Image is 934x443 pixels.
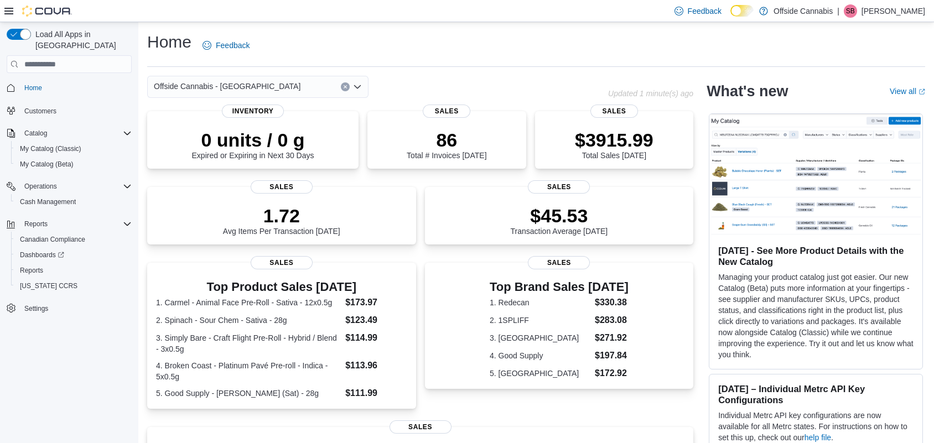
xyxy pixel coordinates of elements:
p: [PERSON_NAME] [862,4,925,18]
span: Settings [24,304,48,313]
button: My Catalog (Classic) [11,141,136,157]
p: Individual Metrc API key configurations are now available for all Metrc states. For instructions ... [718,410,914,443]
dd: $123.49 [345,314,407,327]
span: Operations [20,180,132,193]
a: My Catalog (Classic) [15,142,86,155]
h3: Top Product Sales [DATE] [156,280,407,294]
a: Settings [20,302,53,315]
div: Transaction Average [DATE] [511,205,608,236]
span: Feedback [688,6,722,17]
p: Offside Cannabis [774,4,833,18]
span: [US_STATE] CCRS [20,282,77,290]
span: Reports [20,266,43,275]
a: Reports [15,264,48,277]
span: Sales [528,180,590,194]
a: help file [805,433,831,442]
dt: 4. Broken Coast - Platinum Pavé Pre-roll - Indica - 5x0.5g [156,360,341,382]
span: Reports [15,264,132,277]
input: Dark Mode [730,5,754,17]
h1: Home [147,31,191,53]
span: Cash Management [20,197,76,206]
span: Offside Cannabis - [GEOGRAPHIC_DATA] [154,80,300,93]
a: Dashboards [11,247,136,263]
button: Canadian Compliance [11,232,136,247]
span: Dashboards [20,251,64,259]
span: Customers [24,107,56,116]
button: Catalog [20,127,51,140]
button: Reports [2,216,136,232]
button: Operations [2,179,136,194]
span: Sales [423,105,470,118]
dt: 5. [GEOGRAPHIC_DATA] [490,368,590,379]
dd: $113.96 [345,359,407,372]
a: My Catalog (Beta) [15,158,78,171]
a: Canadian Compliance [15,233,90,246]
span: Customers [20,103,132,117]
span: Sales [590,105,638,118]
a: Feedback [198,34,254,56]
h3: [DATE] - See More Product Details with the New Catalog [718,245,914,267]
span: Catalog [24,129,47,138]
span: Reports [24,220,48,228]
a: Dashboards [15,248,69,262]
span: Cash Management [15,195,132,209]
span: My Catalog (Classic) [20,144,81,153]
button: Settings [2,300,136,316]
span: Sales [251,256,313,269]
span: Dashboards [15,248,132,262]
span: Canadian Compliance [15,233,132,246]
p: 0 units / 0 g [192,129,314,151]
button: Home [2,80,136,96]
svg: External link [919,88,925,95]
span: Inventory [222,105,284,118]
span: Sales [390,420,452,434]
dt: 3. [GEOGRAPHIC_DATA] [490,332,590,343]
span: Load All Apps in [GEOGRAPHIC_DATA] [31,29,132,51]
div: Total Sales [DATE] [575,129,653,160]
div: Total # Invoices [DATE] [407,129,486,160]
span: Settings [20,301,132,315]
dd: $172.92 [595,367,629,380]
span: Sales [251,180,313,194]
dd: $173.97 [345,296,407,309]
span: Reports [20,217,132,231]
div: Sean Bensley [844,4,857,18]
span: Operations [24,182,57,191]
h3: [DATE] – Individual Metrc API Key Configurations [718,383,914,405]
dt: 4. Good Supply [490,350,590,361]
h2: What's new [707,82,788,100]
a: [US_STATE] CCRS [15,279,82,293]
p: $45.53 [511,205,608,227]
dd: $330.38 [595,296,629,309]
button: Open list of options [353,82,362,91]
button: Reports [20,217,52,231]
button: Catalog [2,126,136,141]
dt: 2. 1SPLIFF [490,315,590,326]
span: Sales [528,256,590,269]
dt: 1. Redecan [490,297,590,308]
button: Reports [11,263,136,278]
span: Catalog [20,127,132,140]
dt: 5. Good Supply - [PERSON_NAME] (Sat) - 28g [156,388,341,399]
button: Cash Management [11,194,136,210]
div: Expired or Expiring in Next 30 Days [192,129,314,160]
p: Managing your product catalog just got easier. Our new Catalog (Beta) puts more information at yo... [718,272,914,360]
p: 1.72 [223,205,340,227]
div: Avg Items Per Transaction [DATE] [223,205,340,236]
button: My Catalog (Beta) [11,157,136,172]
span: My Catalog (Beta) [15,158,132,171]
dd: $283.08 [595,314,629,327]
dd: $197.84 [595,349,629,362]
span: Home [24,84,42,92]
p: Updated 1 minute(s) ago [608,89,693,98]
a: Cash Management [15,195,80,209]
span: Feedback [216,40,250,51]
span: Canadian Compliance [20,235,85,244]
a: Home [20,81,46,95]
dt: 3. Simply Bare - Craft Flight Pre-Roll - Hybrid / Blend - 3x0.5g [156,332,341,355]
h3: Top Brand Sales [DATE] [490,280,629,294]
dd: $271.92 [595,331,629,345]
button: Customers [2,102,136,118]
p: | [837,4,839,18]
